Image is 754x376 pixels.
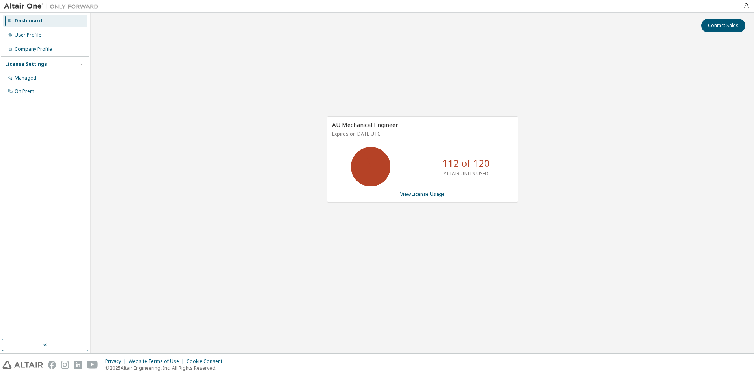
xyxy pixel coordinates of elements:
[701,19,745,32] button: Contact Sales
[48,361,56,369] img: facebook.svg
[5,61,47,67] div: License Settings
[4,2,103,10] img: Altair One
[187,358,227,365] div: Cookie Consent
[15,88,34,95] div: On Prem
[61,361,69,369] img: instagram.svg
[15,46,52,52] div: Company Profile
[332,130,511,137] p: Expires on [DATE] UTC
[129,358,187,365] div: Website Terms of Use
[400,191,445,197] a: View License Usage
[444,170,489,177] p: ALTAIR UNITS USED
[87,361,98,369] img: youtube.svg
[2,361,43,369] img: altair_logo.svg
[74,361,82,369] img: linkedin.svg
[15,75,36,81] div: Managed
[15,32,41,38] div: User Profile
[15,18,42,24] div: Dashboard
[105,365,227,371] p: © 2025 Altair Engineering, Inc. All Rights Reserved.
[105,358,129,365] div: Privacy
[442,156,490,170] p: 112 of 120
[332,121,398,128] span: AU Mechanical Engineer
